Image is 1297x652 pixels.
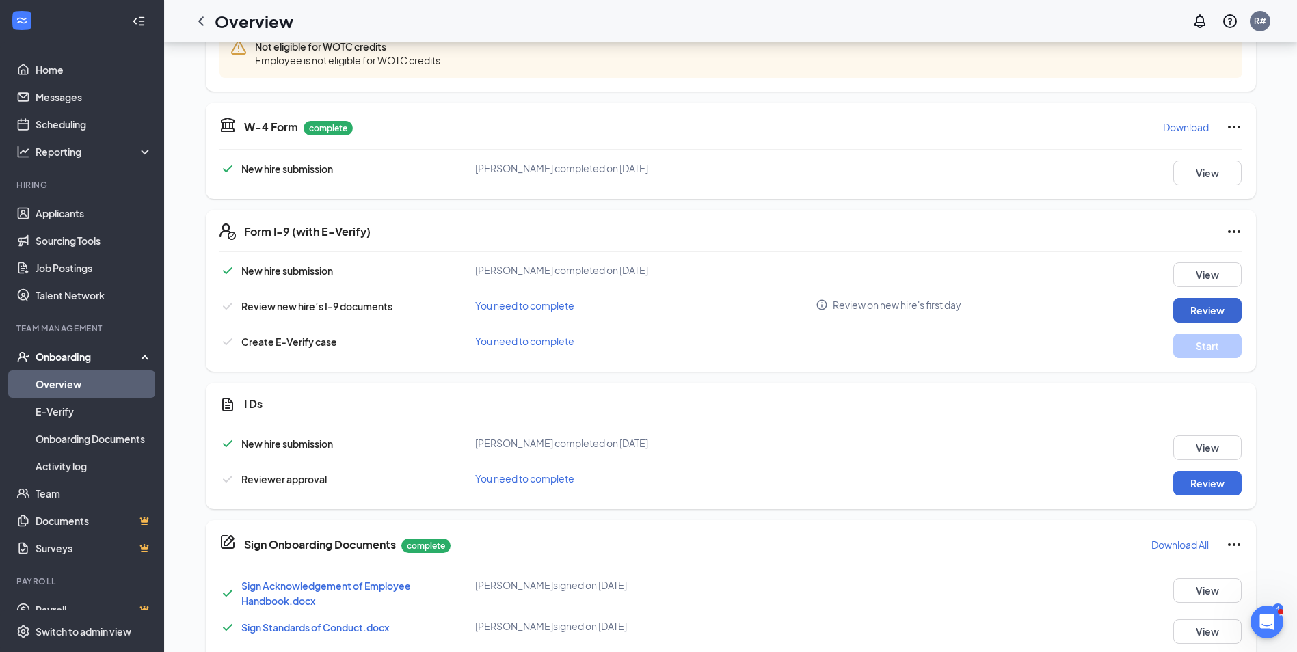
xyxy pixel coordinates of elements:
svg: Checkmark [219,298,236,314]
svg: Checkmark [219,471,236,487]
button: View [1173,262,1242,287]
p: Download [1163,120,1209,134]
iframe: Intercom live chat [1251,606,1283,638]
svg: UserCheck [16,350,30,364]
svg: TaxGovernmentIcon [219,116,236,133]
span: You need to complete [475,299,574,312]
a: DocumentsCrown [36,507,152,534]
button: Download All [1151,534,1209,556]
svg: ChevronLeft [193,13,209,29]
h5: Form I-9 (with E-Verify) [244,224,371,239]
div: 4 [1272,603,1283,615]
svg: Checkmark [219,262,236,279]
span: New hire submission [241,437,333,450]
svg: Ellipses [1226,119,1242,135]
a: Team [36,480,152,507]
a: Job Postings [36,254,152,282]
button: View [1173,578,1242,603]
a: Talent Network [36,282,152,309]
svg: Analysis [16,145,30,159]
svg: Notifications [1192,13,1208,29]
a: Activity log [36,452,152,480]
button: View [1173,619,1242,644]
span: New hire submission [241,163,333,175]
button: Review [1173,298,1242,323]
span: [PERSON_NAME] completed on [DATE] [475,437,648,449]
p: complete [304,121,353,135]
span: [PERSON_NAME] completed on [DATE] [475,264,648,276]
a: Sign Acknowledgement of Employee Handbook.docx [241,580,411,607]
svg: Checkmark [219,161,236,177]
div: Team Management [16,323,150,334]
p: complete [401,539,451,553]
span: Create E-Verify case [241,336,337,348]
div: Onboarding [36,350,141,364]
div: Reporting [36,145,153,159]
button: Review [1173,471,1242,495]
a: Scheduling [36,111,152,138]
svg: Warning [230,40,247,56]
span: You need to complete [475,335,574,347]
svg: Collapse [132,14,146,28]
a: PayrollCrown [36,596,152,623]
svg: FormI9EVerifyIcon [219,223,236,240]
svg: WorkstreamLogo [15,14,29,27]
div: Payroll [16,575,150,587]
button: View [1173,435,1242,460]
h1: Overview [215,10,293,33]
a: SurveysCrown [36,534,152,562]
svg: Checkmark [219,435,236,452]
svg: Settings [16,625,30,638]
h5: W-4 Form [244,120,298,135]
svg: Ellipses [1226,536,1242,553]
span: Reviewer approval [241,473,327,485]
a: Onboarding Documents [36,425,152,452]
svg: Ellipses [1226,223,1242,240]
div: Switch to admin view [36,625,131,638]
div: [PERSON_NAME] signed on [DATE] [475,619,816,633]
span: Employee is not eligible for WOTC credits. [255,53,443,67]
a: Home [36,56,152,83]
a: Sourcing Tools [36,227,152,254]
button: View [1173,161,1242,185]
a: Applicants [36,200,152,227]
svg: Checkmark [219,334,236,350]
span: Not eligible for WOTC credits [255,40,443,53]
a: E-Verify [36,398,152,425]
svg: QuestionInfo [1222,13,1238,29]
svg: Checkmark [219,619,236,636]
div: [PERSON_NAME] signed on [DATE] [475,578,816,592]
button: Start [1173,334,1242,358]
span: Review on new hire's first day [833,298,961,312]
div: Hiring [16,179,150,191]
a: Messages [36,83,152,111]
p: Download All [1151,538,1209,552]
a: Overview [36,370,152,398]
span: You need to complete [475,472,574,485]
h5: Sign Onboarding Documents [244,537,396,552]
h5: I Ds [244,396,263,411]
span: [PERSON_NAME] completed on [DATE] [475,162,648,174]
button: Download [1162,116,1209,138]
span: Review new hire’s I-9 documents [241,300,392,312]
svg: Checkmark [219,585,236,601]
div: R# [1254,15,1266,27]
svg: CustomFormIcon [219,396,236,413]
div: Not eligible for WOTC credits [219,29,1242,78]
svg: Info [816,299,828,311]
span: New hire submission [241,264,333,277]
svg: CompanyDocumentIcon [219,534,236,550]
a: Sign Standards of Conduct.docx [241,621,389,634]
